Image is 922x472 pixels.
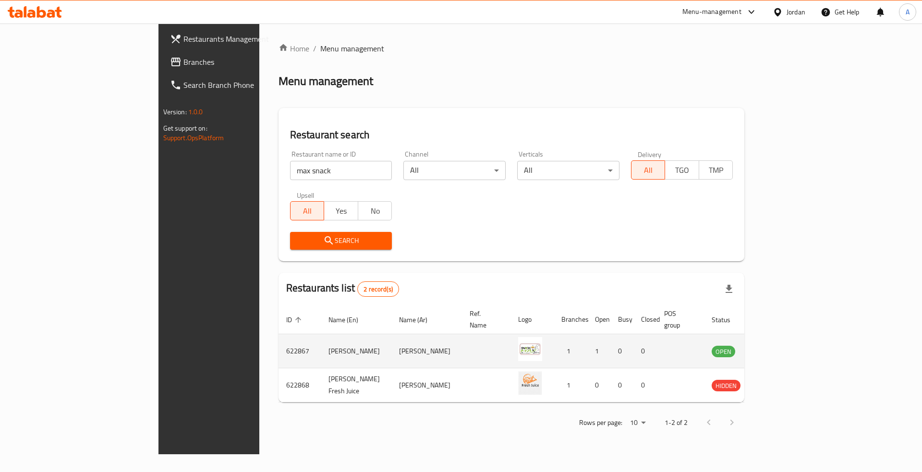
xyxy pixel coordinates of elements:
[669,163,695,177] span: TGO
[358,201,392,220] button: No
[638,151,662,157] label: Delivery
[610,368,633,402] td: 0
[517,161,619,180] div: All
[610,334,633,368] td: 0
[403,161,506,180] div: All
[163,132,224,144] a: Support.OpsPlatform
[324,201,358,220] button: Yes
[183,56,305,68] span: Branches
[554,305,587,334] th: Branches
[294,204,321,218] span: All
[162,73,313,97] a: Search Branch Phone
[703,163,729,177] span: TMP
[587,305,610,334] th: Open
[162,27,313,50] a: Restaurants Management
[286,314,304,326] span: ID
[279,43,745,54] nav: breadcrumb
[391,368,462,402] td: [PERSON_NAME]
[297,192,315,198] label: Upsell
[635,163,662,177] span: All
[163,106,187,118] span: Version:
[183,33,305,45] span: Restaurants Management
[320,43,384,54] span: Menu management
[298,235,385,247] span: Search
[633,305,656,334] th: Closed
[358,285,399,294] span: 2 record(s)
[712,314,743,326] span: Status
[610,305,633,334] th: Busy
[510,305,554,334] th: Logo
[290,128,733,142] h2: Restaurant search
[665,417,688,429] p: 1-2 of 2
[183,79,305,91] span: Search Branch Phone
[328,314,371,326] span: Name (En)
[665,160,699,180] button: TGO
[328,204,354,218] span: Yes
[699,160,733,180] button: TMP
[357,281,399,297] div: Total records count
[587,368,610,402] td: 0
[286,281,399,297] h2: Restaurants list
[391,334,462,368] td: [PERSON_NAME]
[579,417,622,429] p: Rows per page:
[518,371,542,395] img: Max Snack Fresh Juice
[362,204,388,218] span: No
[321,334,391,368] td: [PERSON_NAME]
[554,368,587,402] td: 1
[633,334,656,368] td: 0
[279,305,788,402] table: enhanced table
[626,416,649,430] div: Rows per page:
[162,50,313,73] a: Branches
[717,278,740,301] div: Export file
[682,6,741,18] div: Menu-management
[712,346,735,357] span: OPEN
[664,308,692,331] span: POS group
[787,7,805,17] div: Jordan
[631,160,666,180] button: All
[712,380,740,391] span: HIDDEN
[188,106,203,118] span: 1.0.0
[518,337,542,361] img: Max Snack
[290,201,325,220] button: All
[554,334,587,368] td: 1
[290,161,392,180] input: Search for restaurant name or ID..
[321,368,391,402] td: [PERSON_NAME] Fresh Juice
[163,122,207,134] span: Get support on:
[313,43,316,54] li: /
[290,232,392,250] button: Search
[279,73,373,89] h2: Menu management
[587,334,610,368] td: 1
[906,7,910,17] span: A
[399,314,440,326] span: Name (Ar)
[470,308,499,331] span: Ref. Name
[633,368,656,402] td: 0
